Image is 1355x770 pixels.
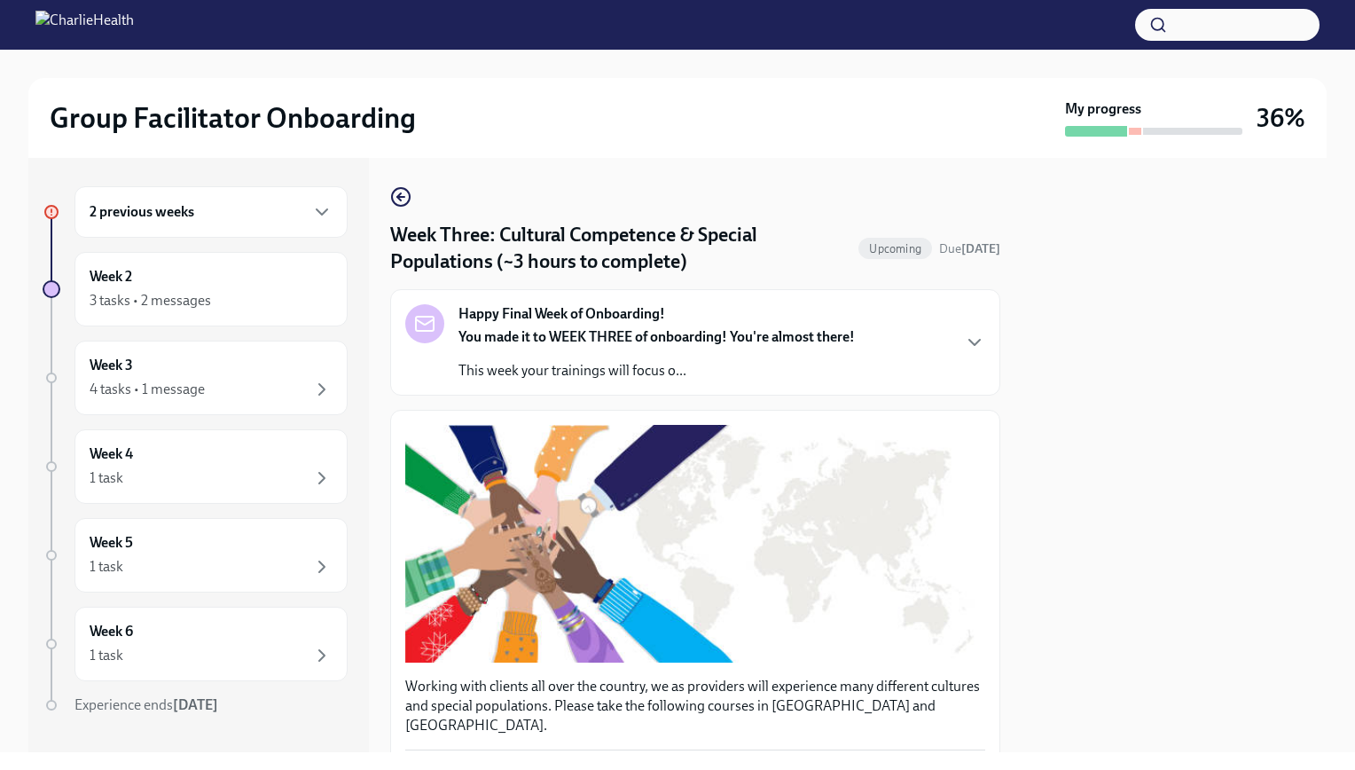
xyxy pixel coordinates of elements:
span: September 23rd, 2025 10:00 [939,240,1000,257]
h6: Week 3 [90,356,133,375]
h6: Week 5 [90,533,133,553]
strong: My progress [1065,99,1141,119]
div: 1 task [90,557,123,577]
a: Week 61 task [43,607,348,681]
p: Working with clients all over the country, we as providers will experience many different culture... [405,677,985,735]
div: 2 previous weeks [74,186,348,238]
a: Week 23 tasks • 2 messages [43,252,348,326]
div: 1 task [90,646,123,665]
div: 4 tasks • 1 message [90,380,205,399]
h3: 36% [1257,102,1305,134]
strong: You made it to WEEK THREE of onboarding! You're almost there! [458,328,855,345]
div: 1 task [90,468,123,488]
a: Week 41 task [43,429,348,504]
h6: Week 2 [90,267,132,287]
h4: Week Three: Cultural Competence & Special Populations (~3 hours to complete) [390,222,851,275]
h6: Week 6 [90,622,133,641]
span: Upcoming [858,242,932,255]
p: This week your trainings will focus o... [458,361,855,381]
h2: Group Facilitator Onboarding [50,100,416,136]
h6: 2 previous weeks [90,202,194,222]
h6: Week 4 [90,444,133,464]
a: Week 34 tasks • 1 message [43,341,348,415]
div: 3 tasks • 2 messages [90,291,211,310]
strong: [DATE] [173,696,218,713]
a: Week 51 task [43,518,348,593]
strong: Happy Final Week of Onboarding! [458,304,665,324]
button: Zoom image [405,425,985,663]
span: Experience ends [74,696,218,713]
strong: [DATE] [961,241,1000,256]
span: Due [939,241,1000,256]
img: CharlieHealth [35,11,134,39]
